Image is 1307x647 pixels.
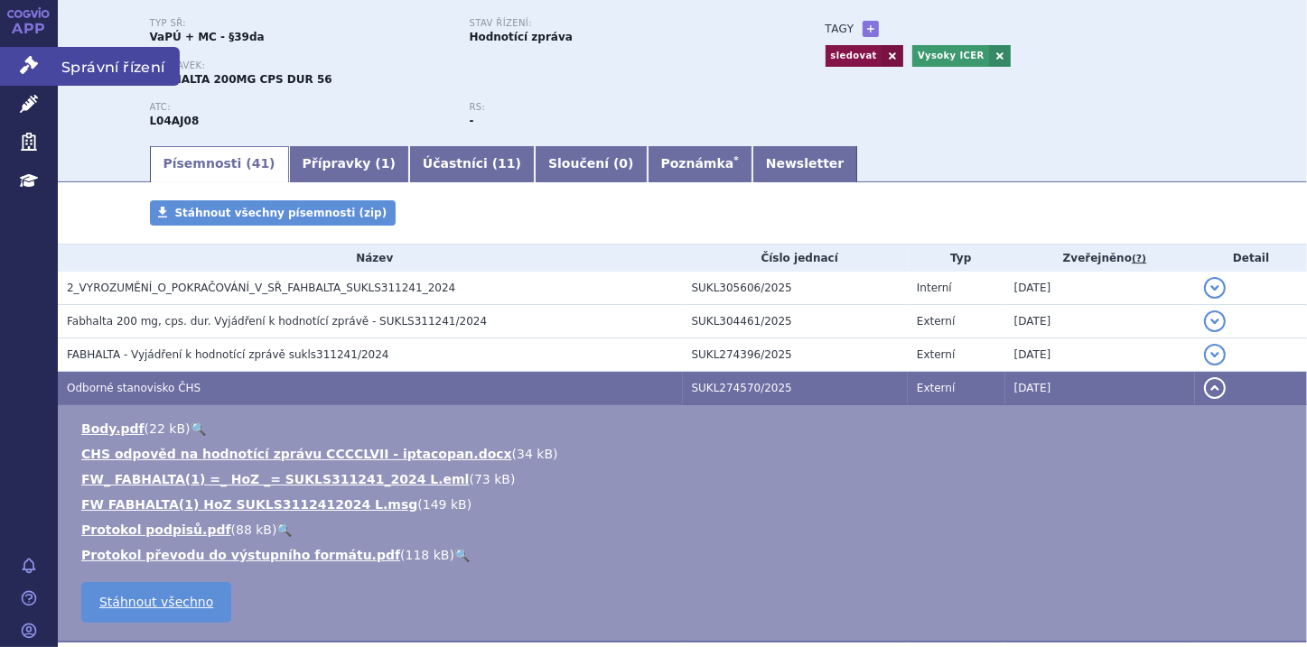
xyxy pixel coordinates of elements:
strong: Hodnotící zpráva [470,31,573,43]
strong: VaPÚ + MC - §39da [150,31,265,43]
span: 2_VYROZUMĚNÍ_O_POKRAČOVÁNÍ_V_SŘ_FAHBALTA_SUKLS311241_2024 [67,282,455,294]
th: Detail [1195,245,1307,272]
a: Písemnosti (41) [150,146,289,182]
a: Přípravky (1) [289,146,409,182]
span: Fabhalta 200 mg, cps. dur. Vyjádření k hodnotící zprávě - SUKLS311241/2024 [67,315,487,328]
td: [DATE] [1005,372,1196,405]
p: Přípravek: [150,60,789,71]
a: sledovat [826,45,882,67]
a: Newsletter [752,146,858,182]
a: Sloučení (0) [535,146,647,182]
span: 11 [498,156,515,171]
button: detail [1204,277,1226,299]
span: Odborné stanovisko ČHS [67,382,201,394]
a: Protokol převodu do výstupního formátu.pdf [81,548,400,562]
li: ( ) [81,470,1289,488]
abbr: (?) [1132,253,1146,265]
span: 22 kB [149,421,185,436]
span: 149 kB [423,497,467,512]
a: Vysoky ICER [912,45,989,67]
th: Typ [908,245,1005,272]
td: SUKL305606/2025 [683,272,908,305]
h3: Tagy [826,18,854,40]
span: Externí [917,382,955,394]
th: Zveřejněno [1005,245,1196,272]
a: Stáhnout všechno [81,582,231,623]
li: ( ) [81,445,1289,463]
button: detail [1204,377,1226,399]
a: + [863,21,879,37]
p: Typ SŘ: [150,18,452,29]
a: 🔍 [454,548,470,562]
button: detail [1204,310,1226,332]
span: Externí [917,315,955,328]
span: 118 kB [406,548,450,562]
li: ( ) [81,495,1289,513]
a: 🔍 [191,421,206,436]
strong: - [470,115,474,127]
span: 73 kB [474,472,510,486]
a: Poznámka* [648,146,752,182]
a: Body.pdf [81,421,145,436]
td: SUKL274396/2025 [683,338,908,372]
p: RS: [470,102,771,113]
a: FW FABHALTA(1) HoZ SUKLS3112412024 L.msg [81,497,417,512]
p: ATC: [150,102,452,113]
th: Název [58,245,683,272]
a: 🔍 [276,522,292,537]
td: [DATE] [1005,338,1196,372]
td: [DATE] [1005,272,1196,305]
p: Stav řízení: [470,18,771,29]
a: Stáhnout všechny písemnosti (zip) [150,200,397,226]
span: Externí [917,348,955,361]
td: [DATE] [1005,305,1196,338]
a: Protokol podpisů.pdf [81,522,231,537]
span: Správní řízení [58,47,180,85]
a: FW_ FABHALTA(1) =_ HoZ _= SUKLS311241_2024 L.eml [81,472,470,486]
button: detail [1204,344,1226,365]
span: FABHALTA 200MG CPS DUR 56 [150,73,332,86]
span: Stáhnout všechny písemnosti (zip) [175,207,387,219]
td: SUKL274570/2025 [683,372,908,405]
span: FABHALTA - Vyjádření k hodnotící zprávě sukls311241/2024 [67,348,389,361]
li: ( ) [81,521,1289,539]
span: 88 kB [236,522,272,537]
a: Účastníci (11) [409,146,535,182]
span: 1 [381,156,390,171]
li: ( ) [81,546,1289,564]
a: CHS odpověd na hodnotící zprávu CCCCLVII - iptacopan.docx [81,447,512,461]
span: 41 [252,156,269,171]
span: 34 kB [517,447,553,461]
li: ( ) [81,420,1289,438]
span: Interní [917,282,952,294]
td: SUKL304461/2025 [683,305,908,338]
strong: IPTAKOPAN [150,115,200,127]
th: Číslo jednací [683,245,908,272]
span: 0 [619,156,628,171]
